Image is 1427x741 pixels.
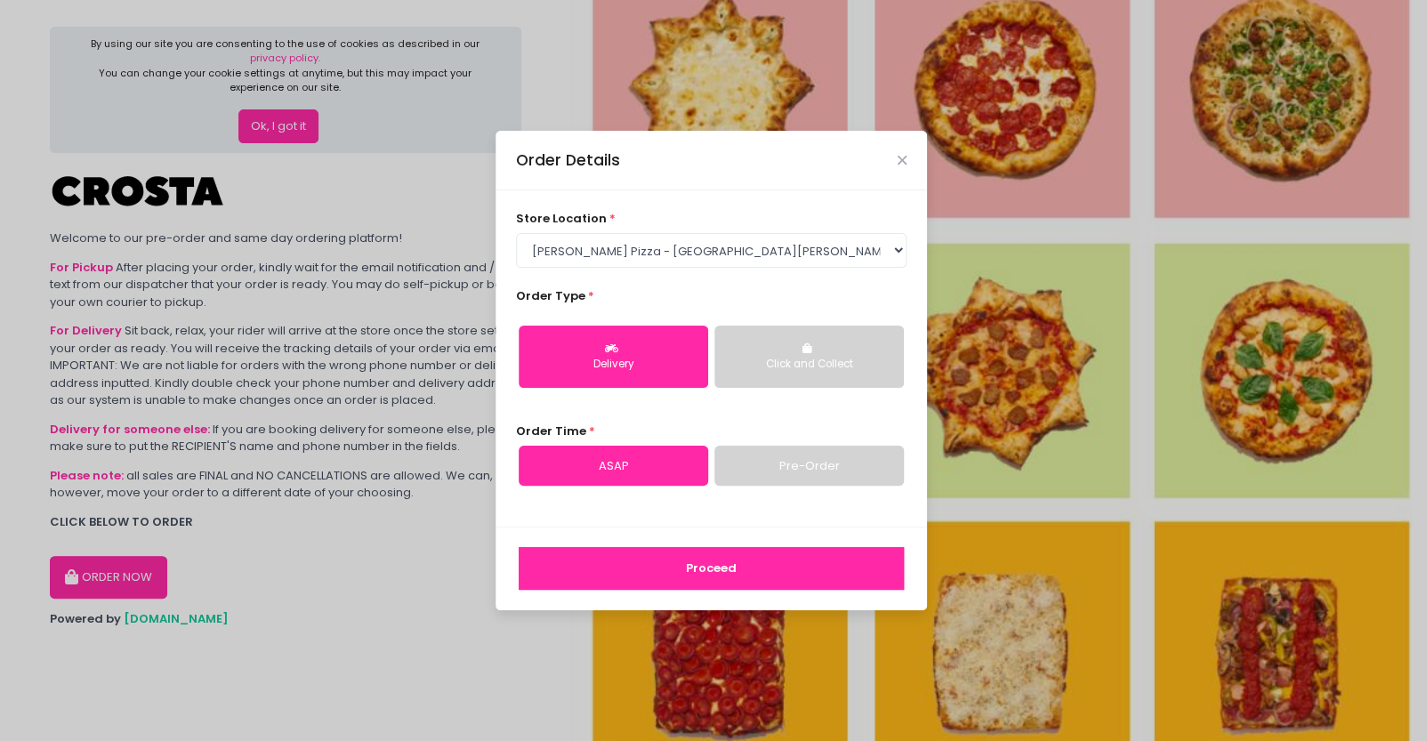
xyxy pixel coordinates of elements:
[898,156,907,165] button: Close
[516,210,607,227] span: store location
[516,149,620,172] div: Order Details
[519,547,904,590] button: Proceed
[516,423,586,439] span: Order Time
[727,357,891,373] div: Click and Collect
[531,357,696,373] div: Delivery
[519,326,708,388] button: Delivery
[714,446,904,487] a: Pre-Order
[516,287,585,304] span: Order Type
[519,446,708,487] a: ASAP
[714,326,904,388] button: Click and Collect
